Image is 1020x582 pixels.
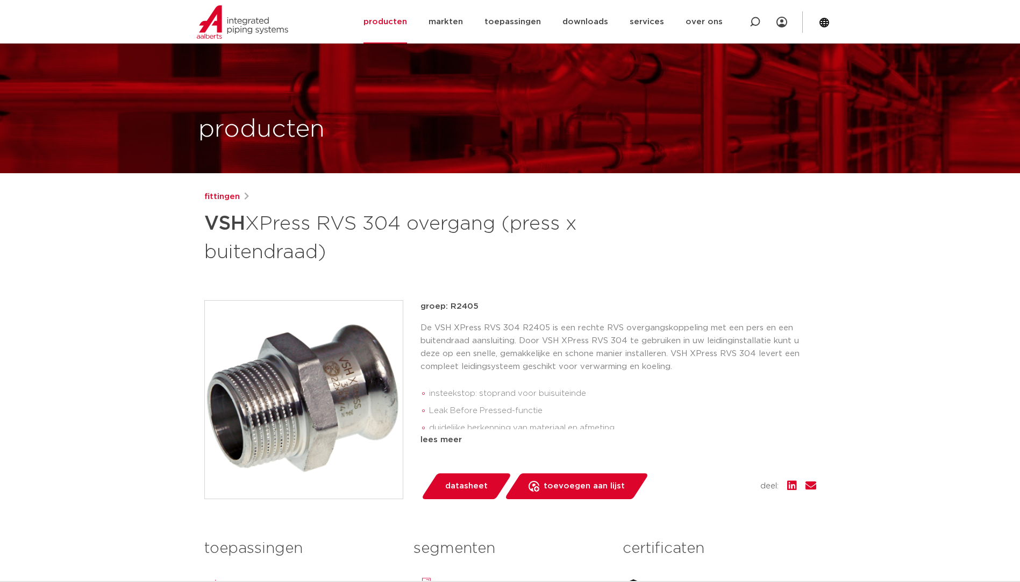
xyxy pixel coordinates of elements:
[205,301,403,499] img: Product Image for VSH XPress RVS 304 overgang (press x buitendraad)
[760,480,779,493] span: deel:
[445,478,488,495] span: datasheet
[204,214,245,233] strong: VSH
[420,300,816,313] p: groep: R2405
[429,420,816,437] li: duidelijke herkenning van materiaal en afmeting
[429,402,816,420] li: Leak Before Pressed-functie
[623,538,816,559] h3: certificaten
[204,190,240,203] a: fittingen
[204,538,397,559] h3: toepassingen
[544,478,625,495] span: toevoegen aan lijst
[420,473,512,499] a: datasheet
[420,322,816,373] p: De VSH XPress RVS 304 R2405 is een rechte RVS overgangskoppeling met een pers en een buitendraad ...
[413,538,607,559] h3: segmenten
[420,434,816,446] div: lees meer
[204,208,608,266] h1: XPress RVS 304 overgang (press x buitendraad)
[198,112,325,147] h1: producten
[429,385,816,402] li: insteekstop: stoprand voor buisuiteinde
